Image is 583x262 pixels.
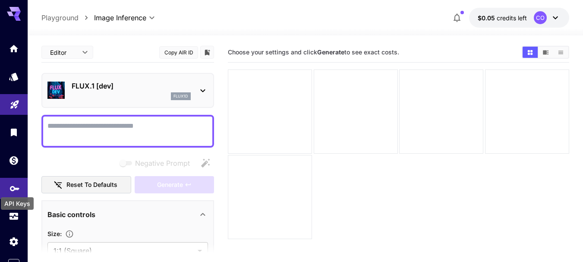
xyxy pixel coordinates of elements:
div: Wallet [9,155,19,166]
span: Size : [47,230,62,237]
div: Basic controls [47,204,208,225]
p: FLUX.1 [dev] [72,81,191,91]
div: $0.05 [478,13,527,22]
span: credits left [497,14,527,22]
button: Copy AIR ID [159,46,198,59]
p: flux1d [173,93,188,99]
div: API Keys [1,197,34,210]
span: Choose your settings and click to see exact costs. [228,48,399,56]
button: $0.05CO [469,8,569,28]
button: Show media in video view [538,47,553,58]
button: Adjust the dimensions of the generated image by specifying its width and height in pixels, or sel... [62,230,77,238]
div: FLUX.1 [dev]flux1d [47,77,208,104]
span: Editor [50,48,77,57]
div: Settings [9,236,19,247]
div: API Keys [9,180,20,191]
p: Basic controls [47,209,95,220]
button: Add to library [203,47,211,57]
b: Generate [317,48,344,56]
div: Home [9,43,19,54]
span: Negative prompts are not compatible with the selected model. [118,158,197,168]
a: Playground [41,13,79,23]
div: Library [9,127,19,138]
div: Usage [9,211,19,222]
span: $0.05 [478,14,497,22]
div: Playground [9,96,20,107]
div: CO [534,11,547,24]
span: Negative Prompt [135,158,190,168]
div: Models [9,71,19,82]
nav: breadcrumb [41,13,94,23]
button: Show media in grid view [523,47,538,58]
button: Reset to defaults [41,176,131,194]
button: Show media in list view [553,47,568,58]
div: Show media in grid viewShow media in video viewShow media in list view [522,46,569,59]
span: Image Inference [94,13,146,23]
